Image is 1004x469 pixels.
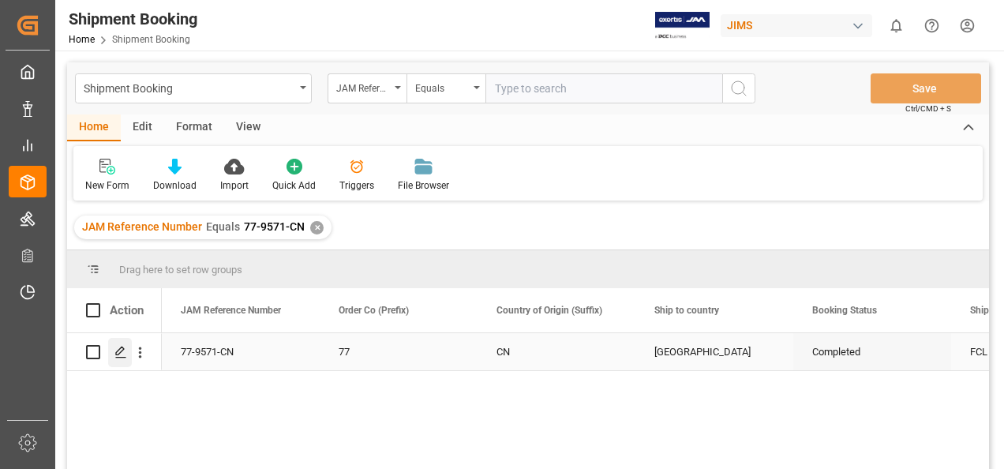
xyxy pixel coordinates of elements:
[654,305,719,316] span: Ship to country
[162,333,320,370] div: 77-9571-CN
[339,305,409,316] span: Order Co (Prefix)
[914,8,950,43] button: Help Center
[82,220,202,233] span: JAM Reference Number
[85,178,129,193] div: New Form
[496,334,616,370] div: CN
[310,221,324,234] div: ✕
[181,305,281,316] span: JAM Reference Number
[339,334,459,370] div: 77
[812,305,877,316] span: Booking Status
[812,334,932,370] div: Completed
[871,73,981,103] button: Save
[67,114,121,141] div: Home
[721,14,872,37] div: JIMS
[164,114,224,141] div: Format
[878,8,914,43] button: show 0 new notifications
[722,73,755,103] button: search button
[224,114,272,141] div: View
[121,114,164,141] div: Edit
[69,7,197,31] div: Shipment Booking
[244,220,305,233] span: 77-9571-CN
[398,178,449,193] div: File Browser
[485,73,722,103] input: Type to search
[654,334,774,370] div: [GEOGRAPHIC_DATA]
[110,303,144,317] div: Action
[69,34,95,45] a: Home
[415,77,469,96] div: Equals
[67,333,162,371] div: Press SPACE to select this row.
[905,103,951,114] span: Ctrl/CMD + S
[336,77,390,96] div: JAM Reference Number
[153,178,197,193] div: Download
[339,178,374,193] div: Triggers
[220,178,249,193] div: Import
[272,178,316,193] div: Quick Add
[84,77,294,97] div: Shipment Booking
[721,10,878,40] button: JIMS
[406,73,485,103] button: open menu
[206,220,240,233] span: Equals
[119,264,242,276] span: Drag here to set row groups
[655,12,710,39] img: Exertis%20JAM%20-%20Email%20Logo.jpg_1722504956.jpg
[496,305,602,316] span: Country of Origin (Suffix)
[328,73,406,103] button: open menu
[75,73,312,103] button: open menu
